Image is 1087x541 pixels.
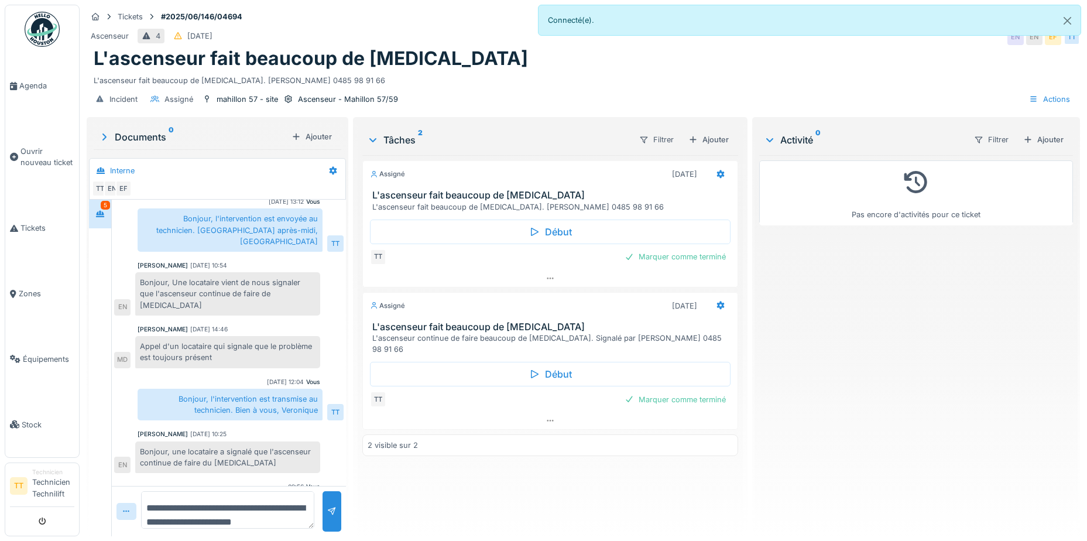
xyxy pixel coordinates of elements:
[101,201,110,210] div: 5
[1019,132,1068,148] div: Ajouter
[94,47,528,70] h1: L'ascenseur fait beaucoup de [MEDICAL_DATA]
[418,133,423,147] sup: 2
[5,119,79,196] a: Ouvrir nouveau ticket
[1064,29,1080,45] div: TT
[98,130,287,144] div: Documents
[169,130,174,144] sup: 0
[1054,5,1081,36] button: Close
[104,180,120,197] div: EN
[764,133,964,147] div: Activité
[1024,91,1075,108] div: Actions
[1045,29,1061,45] div: EF
[190,430,227,439] div: [DATE] 10:25
[10,468,74,507] a: TT TechnicienTechnicien Technilift
[672,169,697,180] div: [DATE]
[138,389,323,420] div: Bonjour, l'intervention est transmise au technicien. Bien à vous, Veronique
[19,288,74,299] span: Zones
[620,249,731,265] div: Marquer comme terminé
[5,326,79,392] a: Équipements
[135,441,320,473] div: Bonjour, une locataire a signalé que l'ascenseur continue de faire du [MEDICAL_DATA]
[327,404,344,420] div: TT
[25,12,60,47] img: Badge_color-CXgf-gQk.svg
[287,129,337,145] div: Ajouter
[372,333,733,355] div: L'ascenseur continue de faire beaucoup de [MEDICAL_DATA]. Signalé par [PERSON_NAME] 0485 98 91 66
[370,301,405,311] div: Assigné
[684,132,733,148] div: Ajouter
[135,272,320,316] div: Bonjour, Une locataire vient de nous signaler que l'ascenseur continue de faire de [MEDICAL_DATA]
[32,468,74,477] div: Technicien
[138,325,188,334] div: [PERSON_NAME]
[19,80,74,91] span: Agenda
[327,235,344,252] div: TT
[94,70,1073,86] div: L'ascenseur fait beaucoup de [MEDICAL_DATA]. [PERSON_NAME] 0485 98 91 66
[815,133,821,147] sup: 0
[5,261,79,327] a: Zones
[269,197,304,206] div: [DATE] 13:12
[109,94,138,105] div: Incident
[370,362,731,386] div: Début
[135,336,320,368] div: Appel d'un locataire qui signale que le problème est toujours présent
[114,457,131,473] div: EN
[156,30,160,42] div: 4
[5,53,79,119] a: Agenda
[969,131,1014,148] div: Filtrer
[20,222,74,234] span: Tickets
[187,30,212,42] div: [DATE]
[138,261,188,270] div: [PERSON_NAME]
[156,11,247,22] strong: #2025/06/146/04694
[620,392,731,408] div: Marquer comme terminé
[767,166,1065,220] div: Pas encore d'activités pour ce ticket
[164,94,193,105] div: Assigné
[138,430,188,439] div: [PERSON_NAME]
[190,325,228,334] div: [DATE] 14:46
[190,261,227,270] div: [DATE] 10:54
[306,378,320,386] div: Vous
[5,196,79,261] a: Tickets
[1026,29,1043,45] div: EN
[538,5,1082,36] div: Connecté(e).
[118,11,143,22] div: Tickets
[138,208,323,252] div: Bonjour, l'intervention est envoyée au technicien. [GEOGRAPHIC_DATA] après-midi, [GEOGRAPHIC_DATA]
[672,300,697,311] div: [DATE]
[370,391,386,408] div: TT
[634,131,679,148] div: Filtrer
[372,321,733,333] h3: L'ascenseur fait beaucoup de [MEDICAL_DATA]
[110,165,135,176] div: Interne
[306,197,320,206] div: Vous
[372,201,733,213] div: L'ascenseur fait beaucoup de [MEDICAL_DATA]. [PERSON_NAME] 0485 98 91 66
[20,146,74,168] span: Ouvrir nouveau ticket
[114,352,131,368] div: MD
[22,419,74,430] span: Stock
[114,299,131,316] div: EN
[10,477,28,495] li: TT
[217,94,278,105] div: mahillon 57 - site
[115,180,132,197] div: EF
[370,169,405,179] div: Assigné
[32,468,74,504] li: Technicien Technilift
[306,482,320,491] div: Vous
[370,220,731,244] div: Début
[298,94,398,105] div: Ascenseur - Mahillon 57/59
[23,354,74,365] span: Équipements
[288,482,304,491] div: 09:56
[267,378,304,386] div: [DATE] 12:04
[372,190,733,201] h3: L'ascenseur fait beaucoup de [MEDICAL_DATA]
[1007,29,1024,45] div: EN
[5,392,79,457] a: Stock
[370,249,386,265] div: TT
[367,133,629,147] div: Tâches
[91,30,129,42] div: Ascenseur
[92,180,108,197] div: TT
[368,440,418,451] div: 2 visible sur 2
